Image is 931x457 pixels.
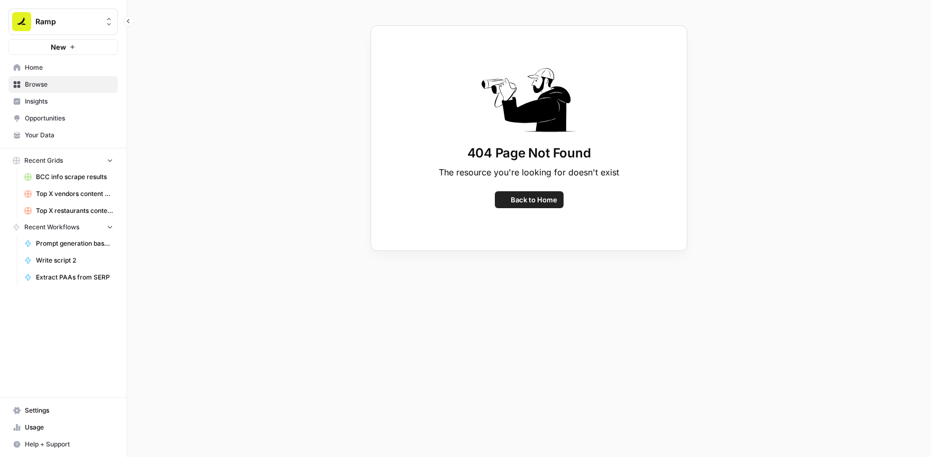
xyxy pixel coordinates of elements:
a: Browse [8,76,118,93]
span: New [51,42,66,52]
button: Recent Workflows [8,219,118,235]
span: Opportunities [25,114,113,123]
span: Home [25,63,113,72]
span: Settings [25,406,113,415]
a: Insights [8,93,118,110]
span: Write script 2 [36,256,113,265]
button: Recent Grids [8,153,118,169]
button: New [8,39,118,55]
a: Home [8,59,118,76]
h1: 404 Page Not Found [467,145,591,162]
a: Top X vendors content generator [20,185,118,202]
span: Top X vendors content generator [36,189,113,199]
a: Extract PAAs from SERP [20,269,118,286]
a: Settings [8,402,118,419]
a: Usage [8,419,118,436]
span: Ramp [35,16,99,27]
a: Prompt generation based on URL v1 [20,235,118,252]
span: Recent Workflows [24,222,79,232]
span: Top X restaurants content generator [36,206,113,216]
a: Opportunities [8,110,118,127]
a: Write script 2 [20,252,118,269]
span: Insights [25,97,113,106]
span: Browse [25,80,113,89]
p: The resource you're looking for doesn't exist [439,166,619,179]
img: Ramp Logo [12,12,31,31]
span: Usage [25,423,113,432]
span: Extract PAAs from SERP [36,273,113,282]
a: Back to Home [495,191,564,208]
span: Recent Grids [24,156,63,165]
button: Help + Support [8,436,118,453]
a: BCC info scrape results [20,169,118,185]
span: Back to Home [511,194,557,205]
span: Prompt generation based on URL v1 [36,239,113,248]
a: Top X restaurants content generator [20,202,118,219]
span: Help + Support [25,440,113,449]
span: Your Data [25,130,113,140]
button: Workspace: Ramp [8,8,118,35]
a: Your Data [8,127,118,144]
span: BCC info scrape results [36,172,113,182]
